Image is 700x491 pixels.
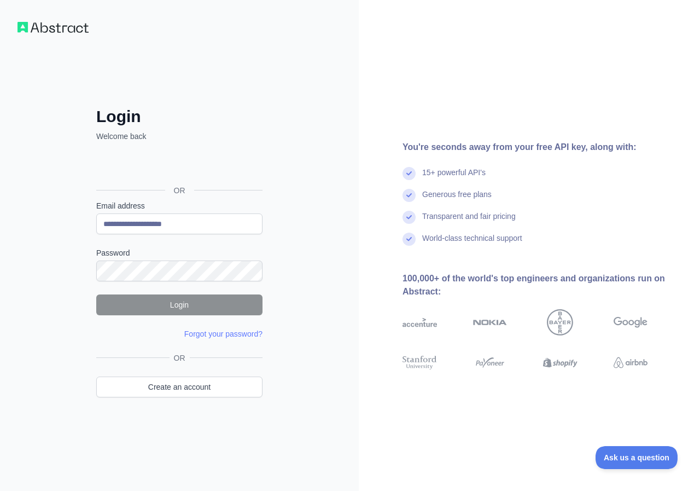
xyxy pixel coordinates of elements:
label: Email address [96,200,262,211]
span: OR [165,185,194,196]
div: World-class technical support [422,233,522,255]
div: Generous free plans [422,189,492,211]
a: Forgot your password? [184,330,262,338]
span: OR [170,353,190,363]
img: stanford university [402,354,437,371]
img: nokia [473,309,507,336]
div: 15+ powerful API's [422,167,486,189]
img: airbnb [614,354,648,371]
button: Login [96,294,262,315]
div: Transparent and fair pricing [422,211,516,233]
img: check mark [402,211,416,224]
div: You're seconds away from your free API key, along with: [402,141,682,154]
iframe: Bouton "Se connecter avec Google" [91,154,266,178]
a: Create an account [96,377,262,397]
img: check mark [402,189,416,202]
iframe: Toggle Customer Support [596,446,678,469]
h2: Login [96,107,262,126]
img: check mark [402,167,416,180]
img: accenture [402,309,437,336]
div: 100,000+ of the world's top engineers and organizations run on Abstract: [402,272,682,298]
img: payoneer [473,354,507,371]
img: check mark [402,233,416,246]
img: shopify [543,354,577,371]
img: Workflow [17,22,89,33]
img: bayer [547,309,573,336]
img: google [614,309,648,336]
p: Welcome back [96,131,262,142]
label: Password [96,247,262,258]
